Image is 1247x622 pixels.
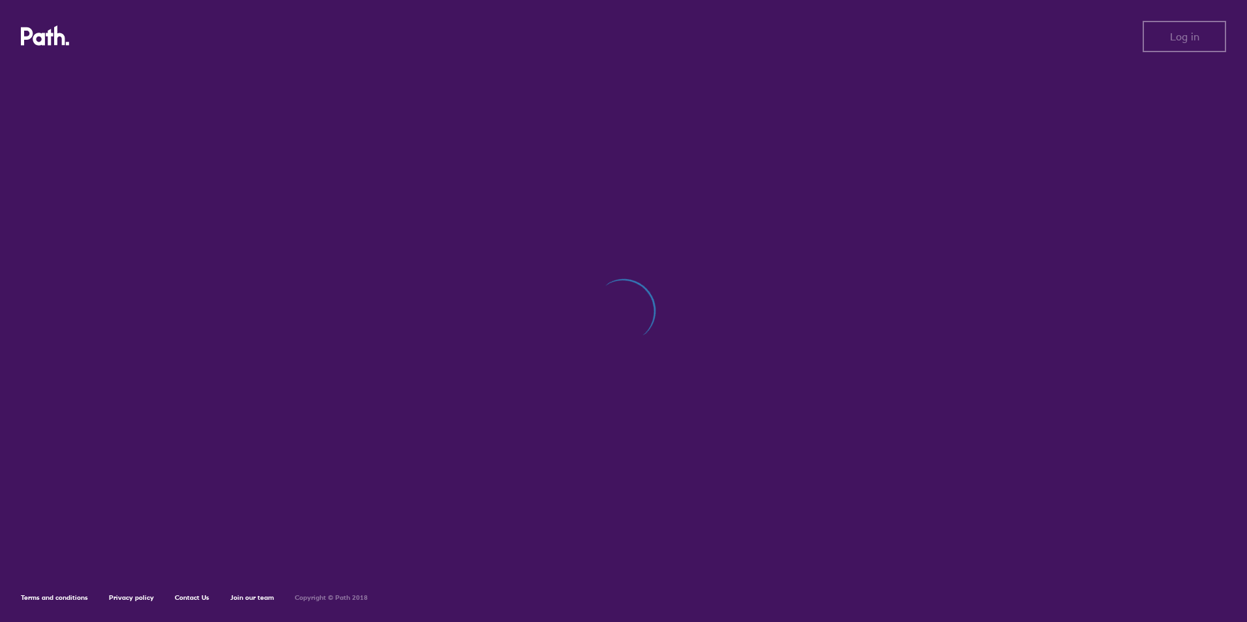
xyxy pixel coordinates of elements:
[295,594,368,602] h6: Copyright © Path 2018
[1170,31,1199,42] span: Log in
[21,593,88,602] a: Terms and conditions
[230,593,274,602] a: Join our team
[109,593,154,602] a: Privacy policy
[1143,21,1226,52] button: Log in
[175,593,209,602] a: Contact Us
